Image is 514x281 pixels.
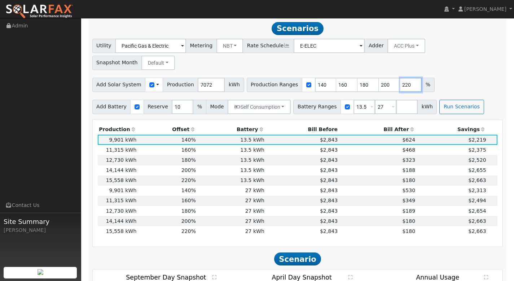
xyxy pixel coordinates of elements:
span: $2,843 [320,208,338,214]
td: 15,558 kWh [98,226,138,236]
span: % [421,78,434,92]
button: Run Scenarios [439,100,484,114]
img: SolarFax [5,4,73,19]
td: 27 kWh [197,186,265,196]
span: $180 [402,218,415,224]
span: $180 [402,177,415,183]
button: ACC Plus [387,39,425,53]
span: 160% [181,198,196,203]
text:  [348,275,353,280]
span: 140% [181,137,196,143]
span: $2,654 [468,208,486,214]
td: 12,730 kWh [98,155,138,165]
span: $2,843 [320,167,338,173]
span: $624 [402,137,415,143]
span: $349 [402,198,415,203]
span: $2,219 [468,137,486,143]
span: 220% [181,228,196,234]
td: 13.5 kWh [197,135,265,145]
span: $2,663 [468,228,486,234]
span: 160% [181,147,196,153]
span: $2,655 [468,167,486,173]
span: 180% [181,157,196,163]
span: Snapshot Month [92,56,142,70]
span: kWh [224,78,244,92]
span: $2,313 [468,187,486,193]
td: 27 kWh [197,196,265,206]
td: 11,315 kWh [98,145,138,155]
th: Production [98,125,138,135]
th: Bill After [339,125,417,135]
span: $2,520 [468,157,486,163]
span: $2,843 [320,228,338,234]
span: Mode [206,100,228,114]
text:  [212,275,217,280]
td: 15,558 kWh [98,176,138,186]
span: Site Summary [4,217,77,226]
span: Adder [364,39,388,53]
span: $2,663 [468,177,486,183]
div: [PERSON_NAME] [4,226,77,234]
img: retrieve [38,269,43,275]
span: $530 [402,187,415,193]
th: Battery [197,125,265,135]
span: Production Ranges [247,78,302,92]
span: $189 [402,208,415,214]
span: Savings [457,126,480,132]
span: % [193,100,206,114]
td: 13.5 kWh [197,155,265,165]
button: Default [141,56,175,70]
td: 9,901 kWh [98,135,138,145]
span: Production [163,78,198,92]
span: Add Battery [92,100,131,114]
td: 12,730 kWh [98,206,138,216]
th: Offset [138,125,197,135]
span: $2,375 [468,147,486,153]
span: $2,843 [320,137,338,143]
span: Reserve [144,100,172,114]
span: $468 [402,147,415,153]
text:  [484,275,488,280]
span: 220% [181,177,196,183]
span: Battery Ranges [293,100,341,114]
th: Bill Before [266,125,339,135]
span: $2,843 [320,187,338,193]
span: Scenario [274,252,321,265]
td: 14,144 kWh [98,216,138,226]
text: September Day Snapshot [126,274,206,281]
input: Select a Utility [115,39,186,53]
span: Metering [186,39,217,53]
span: kWh [417,100,437,114]
span: $2,663 [468,218,486,224]
td: 27 kWh [197,206,265,216]
span: $2,843 [320,198,338,203]
span: $180 [402,228,415,234]
td: 13.5 kWh [197,165,265,176]
input: Select a Rate Schedule [294,39,365,53]
span: $323 [402,157,415,163]
span: [PERSON_NAME] [464,6,506,12]
span: Utility [92,39,116,53]
button: NBT [216,39,243,53]
span: $188 [402,167,415,173]
span: Add Solar System [92,78,146,92]
span: Scenarios [272,22,323,35]
span: $2,843 [320,157,338,163]
td: 27 kWh [197,216,265,226]
text: Annual Usage [416,274,459,281]
td: 14,144 kWh [98,165,138,176]
td: 13.5 kWh [197,176,265,186]
td: 9,901 kWh [98,186,138,196]
button: Self Consumption [228,100,291,114]
text: April Day Snapshot [272,274,332,281]
span: 200% [181,218,196,224]
span: 200% [181,167,196,173]
span: Rate Schedule [243,39,294,53]
td: 11,315 kWh [98,196,138,206]
span: $2,494 [468,198,486,203]
td: 13.5 kWh [197,145,265,155]
span: $2,843 [320,147,338,153]
span: $2,843 [320,218,338,224]
span: $2,843 [320,177,338,183]
span: 140% [181,187,196,193]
